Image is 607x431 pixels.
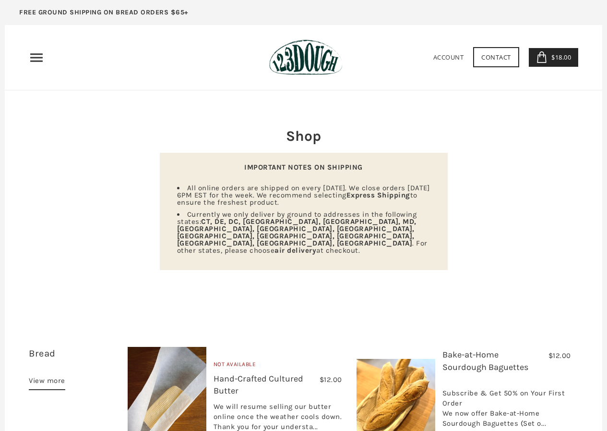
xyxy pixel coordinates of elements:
[269,39,343,75] img: 123Dough Bakery
[177,210,428,255] span: Currently we only deliver by ground to addresses in the following states: . For other states, ple...
[160,126,448,146] h2: Shop
[29,347,120,375] h3: 12 items
[5,5,203,25] a: FREE GROUND SHIPPING ON BREAD ORDERS $65+
[19,7,189,18] p: FREE GROUND SHIPPING ON BREAD ORDERS $65+
[29,375,65,390] a: View more
[549,53,571,62] span: $18.00
[548,351,571,360] span: $12.00
[244,163,363,172] strong: IMPORTANT NOTES ON SHIPPING
[346,191,410,199] strong: Express Shipping
[29,348,56,359] a: Bread
[214,360,342,373] div: Not Available
[473,47,519,67] a: Contact
[529,48,579,67] a: $18.00
[320,375,342,384] span: $12.00
[274,246,316,255] strong: air delivery
[29,50,44,65] nav: Primary
[442,349,528,372] a: Bake-at-Home Sourdough Baguettes
[214,373,303,396] a: Hand-Crafted Cultured Butter
[433,53,464,62] a: Account
[177,184,430,207] span: All online orders are shipped on every [DATE]. We close orders [DATE] 6PM EST for the week. We re...
[177,217,417,247] strong: CT, DE, DC, [GEOGRAPHIC_DATA], [GEOGRAPHIC_DATA], MD, [GEOGRAPHIC_DATA], [GEOGRAPHIC_DATA], [GEOG...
